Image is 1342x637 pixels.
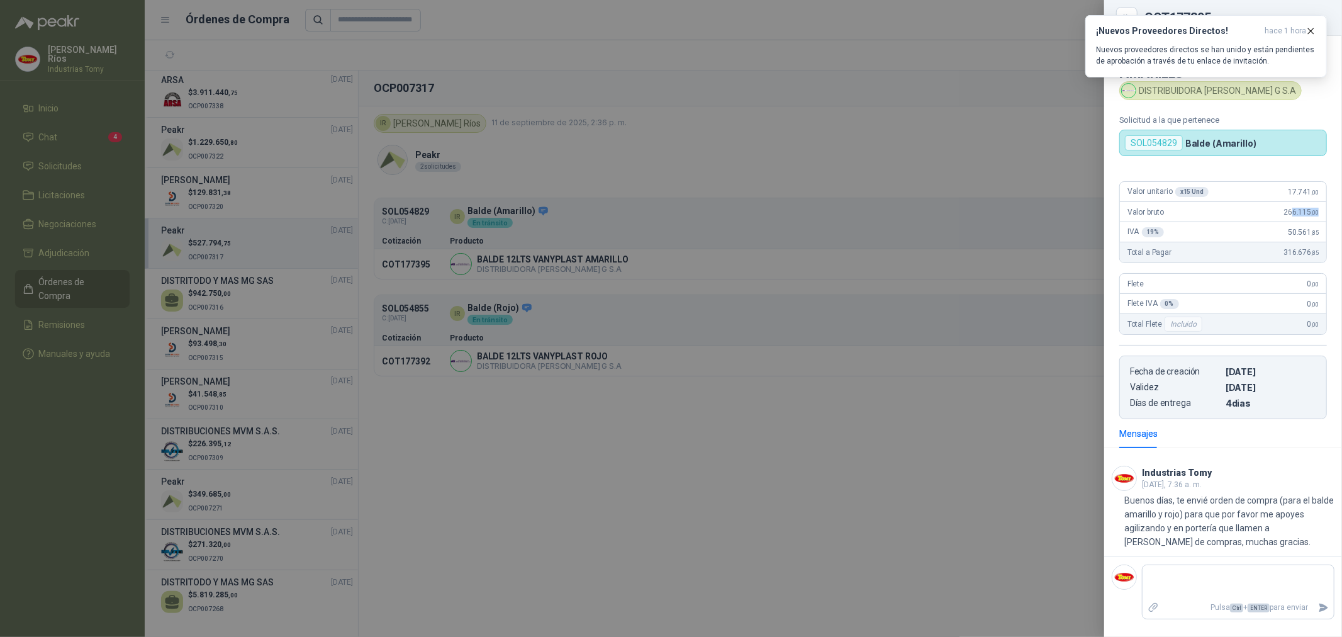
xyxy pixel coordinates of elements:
div: Incluido [1165,317,1202,332]
span: 0 [1307,279,1319,288]
span: ,00 [1311,209,1319,216]
span: 0 [1307,320,1319,329]
span: Total Flete [1127,317,1205,332]
span: ENTER [1248,604,1270,612]
span: ,00 [1311,301,1319,308]
span: 266.115 [1283,208,1319,217]
span: Valor bruto [1127,208,1164,217]
p: 4 dias [1226,398,1316,409]
div: 19 % [1142,227,1165,237]
span: 0 [1307,300,1319,308]
span: 50.561 [1288,228,1319,237]
p: Fecha de creación [1130,366,1221,377]
button: Close [1119,10,1134,25]
button: Enviar [1313,597,1334,619]
p: Validez [1130,382,1221,393]
h3: ¡Nuevos Proveedores Directos! [1096,26,1260,37]
button: ¡Nuevos Proveedores Directos!hace 1 hora Nuevos proveedores directos se han unido y están pendien... [1085,15,1327,77]
div: 0 % [1160,299,1179,309]
h3: Industrias Tomy [1142,470,1212,476]
p: Pulsa + para enviar [1164,597,1314,619]
div: COT177395 [1144,11,1327,24]
span: Total a Pagar [1127,248,1171,257]
p: [DATE] [1226,382,1316,393]
span: [DATE], 7:36 a. m. [1142,480,1202,489]
span: Valor unitario [1127,187,1209,197]
div: SOL054829 [1125,135,1183,150]
span: ,00 [1311,281,1319,288]
span: 316.676 [1283,248,1319,257]
img: Company Logo [1122,84,1136,98]
span: 17.741 [1288,188,1319,196]
span: IVA [1127,227,1164,237]
span: Ctrl [1230,604,1243,612]
div: DISTRIBUIDORA [PERSON_NAME] G S.A [1119,81,1302,100]
img: Company Logo [1112,565,1136,589]
p: Solicitud a la que pertenece [1119,115,1327,125]
p: [DATE] [1226,366,1316,377]
label: Adjuntar archivos [1143,597,1164,619]
p: Nuevos proveedores directos se han unido y están pendientes de aprobación a través de tu enlace d... [1096,44,1316,67]
span: ,00 [1311,189,1319,196]
span: ,85 [1311,229,1319,236]
img: Company Logo [1112,466,1136,490]
span: Flete IVA [1127,299,1179,309]
p: Días de entrega [1130,398,1221,409]
div: Mensajes [1119,427,1158,441]
p: Balde (Amarillo) [1185,138,1256,149]
span: Flete [1127,279,1144,288]
span: ,85 [1311,249,1319,256]
span: ,00 [1311,321,1319,328]
p: Buenos días, te envié orden de compra (para el balde amarillo y rojo) para que por favor me apoye... [1124,493,1334,549]
div: x 15 Und [1175,187,1209,197]
span: hace 1 hora [1265,26,1306,37]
